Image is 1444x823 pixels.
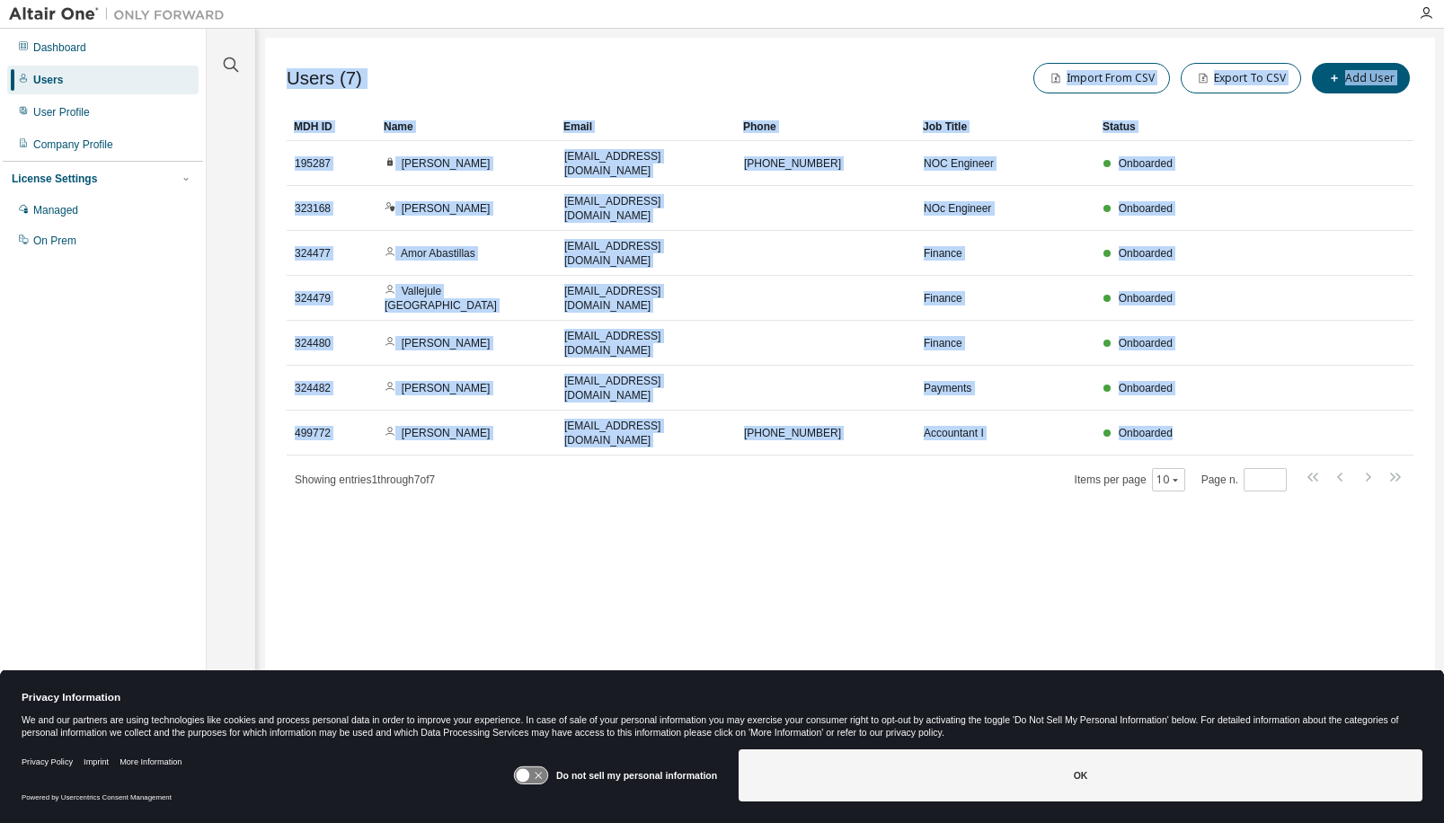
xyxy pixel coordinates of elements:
[33,234,76,248] div: On Prem
[33,203,78,217] div: Managed
[402,382,491,394] a: [PERSON_NAME]
[744,156,841,171] span: [PHONE_NUMBER]
[33,40,86,55] div: Dashboard
[295,473,435,486] span: Showing entries 1 through 7 of 7
[1181,63,1301,93] button: Export To CSV
[384,112,549,141] div: Name
[1119,427,1173,439] span: Onboarded
[923,112,1088,141] div: Job Title
[294,112,369,141] div: MDH ID
[1312,63,1410,93] button: Add User
[1103,112,1320,141] div: Status
[564,239,728,268] span: [EMAIL_ADDRESS][DOMAIN_NAME]
[564,284,728,313] span: [EMAIL_ADDRESS][DOMAIN_NAME]
[402,202,491,215] a: [PERSON_NAME]
[295,426,331,440] span: 499772
[402,157,491,170] a: [PERSON_NAME]
[9,5,234,23] img: Altair One
[924,156,994,171] span: NOC Engineer
[295,381,331,395] span: 324482
[1201,468,1287,491] span: Page n.
[1075,468,1185,491] span: Items per page
[33,73,63,87] div: Users
[295,156,331,171] span: 195287
[385,285,497,312] a: Vallejule [GEOGRAPHIC_DATA]
[295,201,331,216] span: 323168
[563,112,729,141] div: Email
[287,68,362,89] span: Users (7)
[1119,247,1173,260] span: Onboarded
[1119,292,1173,305] span: Onboarded
[564,419,728,447] span: [EMAIL_ADDRESS][DOMAIN_NAME]
[564,329,728,358] span: [EMAIL_ADDRESS][DOMAIN_NAME]
[1119,382,1173,394] span: Onboarded
[1119,157,1173,170] span: Onboarded
[924,381,971,395] span: Payments
[295,336,331,350] span: 324480
[402,427,491,439] a: [PERSON_NAME]
[402,337,491,350] a: [PERSON_NAME]
[401,247,475,260] a: Amor Abastillas
[924,246,962,261] span: Finance
[1119,337,1173,350] span: Onboarded
[924,201,991,216] span: NOc Engineer
[1033,63,1170,93] button: Import From CSV
[12,172,97,186] div: License Settings
[924,426,984,440] span: Accountant I
[295,291,331,305] span: 324479
[1156,473,1181,487] button: 10
[295,246,331,261] span: 324477
[924,336,962,350] span: Finance
[564,194,728,223] span: [EMAIL_ADDRESS][DOMAIN_NAME]
[744,426,841,440] span: [PHONE_NUMBER]
[33,137,113,152] div: Company Profile
[743,112,908,141] div: Phone
[1119,202,1173,215] span: Onboarded
[564,149,728,178] span: [EMAIL_ADDRESS][DOMAIN_NAME]
[924,291,962,305] span: Finance
[33,105,90,119] div: User Profile
[564,374,728,403] span: [EMAIL_ADDRESS][DOMAIN_NAME]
